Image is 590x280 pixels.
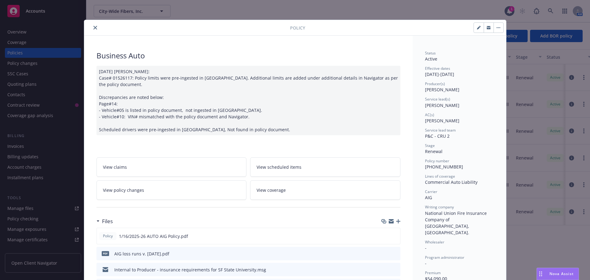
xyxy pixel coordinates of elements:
[102,233,114,239] span: Policy
[96,66,400,135] div: [DATE] [PERSON_NAME]: Case# 01526117: Policy limits were pre-ingested in [GEOGRAPHIC_DATA]. Addit...
[549,271,574,276] span: Nova Assist
[114,250,169,257] div: AIG loss runs v. [DATE].pdf
[425,66,450,71] span: Effective dates
[425,195,432,200] span: AIG
[250,180,400,200] a: View coverage
[383,266,387,273] button: download file
[425,133,450,139] span: P&C - CRU 2
[103,164,127,170] span: View claims
[425,128,456,133] span: Service lead team
[425,189,437,194] span: Carrier
[425,56,437,62] span: Active
[114,266,266,273] div: Internal to Producer - insurance requirements for SF State University.msg
[537,268,545,280] div: Drag to move
[96,217,113,225] div: Files
[425,102,459,108] span: [PERSON_NAME]
[92,24,99,31] button: close
[425,158,449,164] span: Policy number
[382,233,387,239] button: download file
[425,87,459,93] span: [PERSON_NAME]
[425,164,463,170] span: [PHONE_NUMBER]
[425,50,436,56] span: Status
[425,270,441,275] span: Premium
[425,179,478,185] span: Commercial Auto Liability
[392,233,398,239] button: preview file
[96,50,400,61] div: Business Auto
[96,157,247,177] a: View claims
[425,210,488,235] span: National Union Fire Insurance Company of [GEOGRAPHIC_DATA], [GEOGRAPHIC_DATA].
[425,148,442,154] span: Renewal
[383,250,387,257] button: download file
[102,217,113,225] h3: Files
[425,97,450,102] span: Service lead(s)
[257,164,301,170] span: View scheduled items
[425,255,464,260] span: Program administrator
[425,260,427,266] span: -
[425,143,435,148] span: Stage
[425,239,444,245] span: Wholesaler
[392,250,398,257] button: preview file
[119,233,188,239] span: 1/16/2025-26 AUTO AIG Policy.pdf
[425,66,494,77] div: [DATE] - [DATE]
[257,187,286,193] span: View coverage
[537,268,579,280] button: Nova Assist
[425,112,434,117] span: AC(s)
[103,187,144,193] span: View policy changes
[425,174,455,179] span: Lines of coverage
[425,81,445,86] span: Producer(s)
[425,118,459,124] span: [PERSON_NAME]
[392,266,398,273] button: preview file
[102,251,109,256] span: pdf
[425,204,454,210] span: Writing company
[290,25,305,31] span: Policy
[250,157,400,177] a: View scheduled items
[425,245,427,251] span: -
[96,180,247,200] a: View policy changes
